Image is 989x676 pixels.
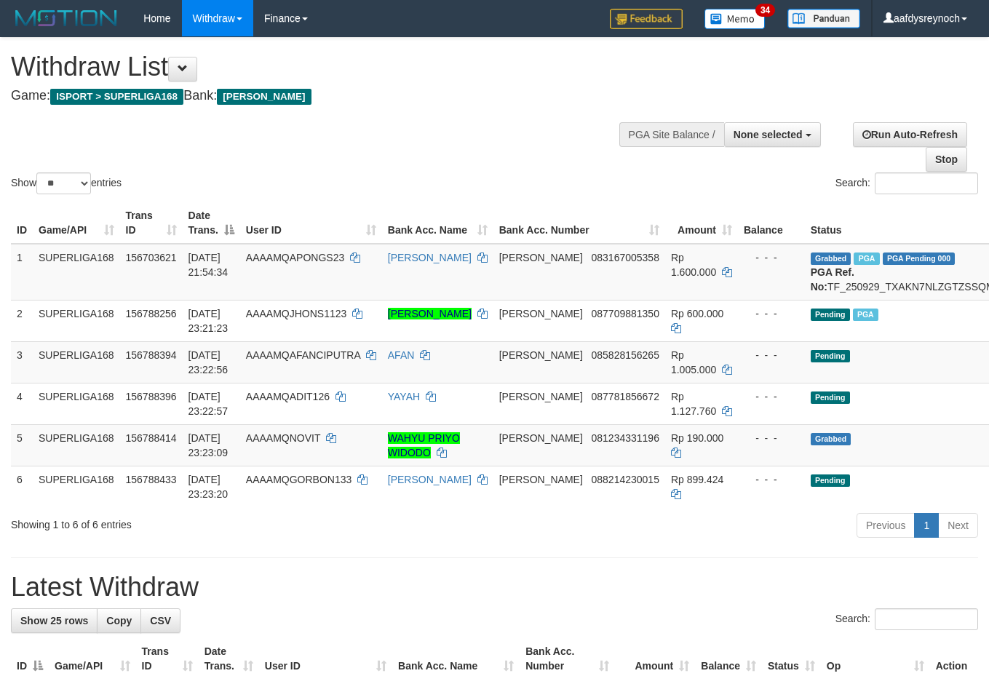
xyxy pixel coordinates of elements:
span: [PERSON_NAME] [499,252,583,263]
label: Search: [835,172,978,194]
span: AAAAMQJHONS1123 [246,308,347,319]
span: 156788256 [126,308,177,319]
a: 1 [914,513,939,538]
input: Search: [875,172,978,194]
div: - - - [744,389,799,404]
th: Date Trans.: activate to sort column descending [183,202,240,244]
span: Copy [106,615,132,627]
span: Pending [811,474,850,487]
td: 2 [11,300,33,341]
a: [PERSON_NAME] [388,252,472,263]
span: [PERSON_NAME] [499,308,583,319]
td: SUPERLIGA168 [33,466,120,507]
span: PGA Pending [883,252,956,265]
div: - - - [744,306,799,321]
span: Grabbed [811,433,851,445]
span: [DATE] 23:21:23 [188,308,229,334]
span: [DATE] 23:23:20 [188,474,229,500]
span: 34 [755,4,775,17]
span: Copy 081234331196 to clipboard [592,432,659,444]
a: [PERSON_NAME] [388,474,472,485]
span: [PERSON_NAME] [499,432,583,444]
a: AFAN [388,349,415,361]
td: 4 [11,383,33,424]
span: Copy 085828156265 to clipboard [592,349,659,361]
th: Bank Acc. Number: activate to sort column ascending [493,202,665,244]
a: Run Auto-Refresh [853,122,967,147]
th: Trans ID: activate to sort column ascending [120,202,183,244]
b: PGA Ref. No: [811,266,854,293]
span: Pending [811,391,850,404]
button: None selected [724,122,821,147]
a: [PERSON_NAME] [388,308,472,319]
div: - - - [744,250,799,265]
span: [DATE] 21:54:34 [188,252,229,278]
td: 1 [11,244,33,301]
td: 5 [11,424,33,466]
div: - - - [744,472,799,487]
img: Button%20Memo.svg [704,9,766,29]
span: Grabbed [811,252,851,265]
a: Show 25 rows [11,608,98,633]
h4: Game: Bank: [11,89,645,103]
span: [DATE] 23:22:56 [188,349,229,375]
input: Search: [875,608,978,630]
h1: Withdraw List [11,52,645,81]
span: Marked by aafromsomean [853,309,878,321]
td: 6 [11,466,33,507]
th: ID [11,202,33,244]
a: WAHYU PRIYO WIDODO [388,432,460,458]
span: Copy 087781856672 to clipboard [592,391,659,402]
span: [DATE] 23:23:09 [188,432,229,458]
select: Showentries [36,172,91,194]
span: Pending [811,350,850,362]
a: YAYAH [388,391,420,402]
span: Rp 600.000 [671,308,723,319]
td: SUPERLIGA168 [33,341,120,383]
span: AAAAMQAPONGS23 [246,252,344,263]
td: SUPERLIGA168 [33,383,120,424]
span: AAAAMQAFANCIPUTRA [246,349,360,361]
div: Showing 1 to 6 of 6 entries [11,512,401,532]
img: panduan.png [787,9,860,28]
td: 3 [11,341,33,383]
span: [PERSON_NAME] [217,89,311,105]
img: Feedback.jpg [610,9,683,29]
th: User ID: activate to sort column ascending [240,202,382,244]
td: SUPERLIGA168 [33,424,120,466]
th: Balance [738,202,805,244]
span: Rp 899.424 [671,474,723,485]
span: Copy 088214230015 to clipboard [592,474,659,485]
span: 156788396 [126,391,177,402]
td: SUPERLIGA168 [33,244,120,301]
a: Stop [926,147,967,172]
th: Bank Acc. Name: activate to sort column ascending [382,202,493,244]
img: MOTION_logo.png [11,7,122,29]
span: 156788433 [126,474,177,485]
td: SUPERLIGA168 [33,300,120,341]
span: Rp 1.127.760 [671,391,716,417]
span: [PERSON_NAME] [499,391,583,402]
span: Copy 087709881350 to clipboard [592,308,659,319]
div: - - - [744,348,799,362]
label: Show entries [11,172,122,194]
span: CSV [150,615,171,627]
span: Show 25 rows [20,615,88,627]
span: Rp 190.000 [671,432,723,444]
a: Next [938,513,978,538]
span: ISPORT > SUPERLIGA168 [50,89,183,105]
span: [DATE] 23:22:57 [188,391,229,417]
h1: Latest Withdraw [11,573,978,602]
span: Copy 083167005358 to clipboard [592,252,659,263]
span: AAAAMQADIT126 [246,391,330,402]
a: Copy [97,608,141,633]
th: Amount: activate to sort column ascending [665,202,738,244]
span: Rp 1.005.000 [671,349,716,375]
span: 156703621 [126,252,177,263]
div: PGA Site Balance / [619,122,724,147]
th: Game/API: activate to sort column ascending [33,202,120,244]
span: [PERSON_NAME] [499,349,583,361]
a: CSV [140,608,180,633]
span: None selected [734,129,803,140]
span: 156788394 [126,349,177,361]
